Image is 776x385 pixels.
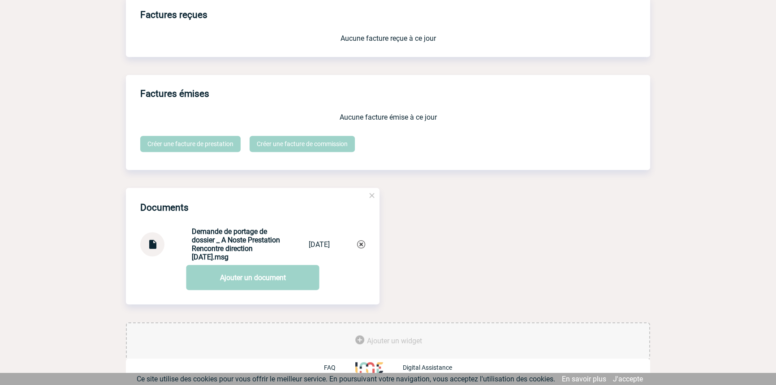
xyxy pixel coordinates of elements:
span: Ajouter un widget [367,337,422,345]
img: Supprimer [357,240,365,248]
a: Créer une facture de commission [250,136,355,152]
div: [DATE] [309,240,330,249]
h3: Factures émises [140,82,650,106]
a: FAQ [324,363,355,372]
p: Digital Assistance [403,364,452,371]
div: Ajouter des outils d'aide à la gestion de votre événement [126,322,650,360]
h4: Documents [140,202,189,213]
p: Aucune facture reçue à ce jour [140,34,636,43]
img: http://www.idealmeetingsevents.fr/ [355,362,383,373]
img: close.png [368,191,376,199]
strong: Demande de portage de dossier _ A Noste Prestation Rencontre direction [DATE].msg [192,227,280,261]
a: Créer une facture de prestation [140,136,241,152]
a: En savoir plus [562,375,606,383]
a: Ajouter un document [186,265,319,290]
h3: Factures reçues [140,3,650,27]
p: Aucune facture émise à ce jour [140,113,636,121]
span: Ce site utilise des cookies pour vous offrir le meilleur service. En poursuivant votre navigation... [137,375,555,383]
a: J'accepte [613,375,643,383]
p: FAQ [324,364,336,371]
